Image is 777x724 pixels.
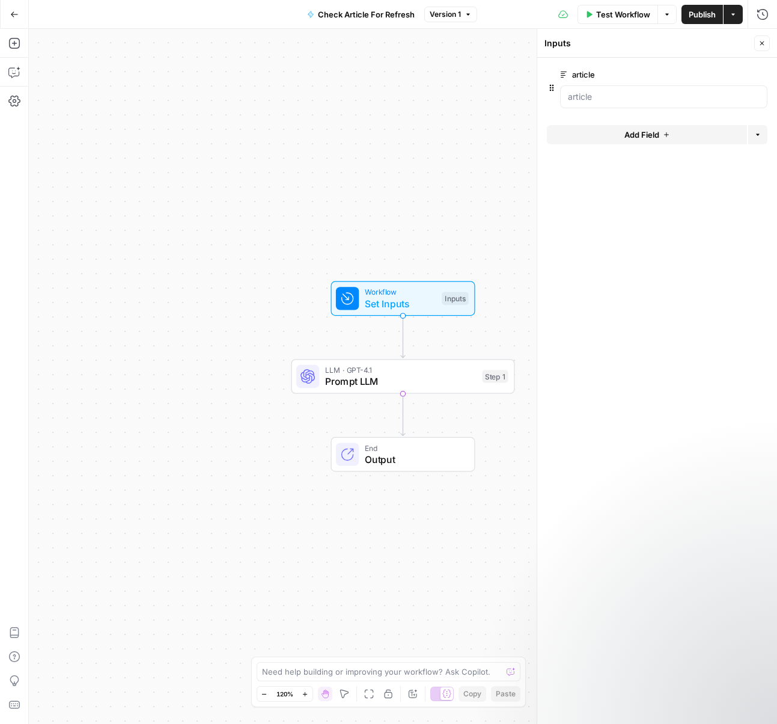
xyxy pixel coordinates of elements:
input: article [568,91,760,103]
div: Inputs [544,37,751,49]
span: 120% [276,689,293,699]
span: Test Workflow [596,8,650,20]
div: Step 1 [483,370,508,383]
div: LLM · GPT-4.1Prompt LLMStep 1 [291,359,515,394]
button: Version 1 [424,7,477,22]
span: Paste [496,689,516,699]
span: End [365,442,463,453]
button: Publish [681,5,723,24]
button: Test Workflow [577,5,657,24]
span: Workflow [365,286,436,298]
button: Paste [491,686,520,702]
div: EndOutput [291,437,515,472]
div: WorkflowSet InputsInputs [291,281,515,316]
g: Edge from step_1 to end [401,394,405,436]
button: Check Article For Refresh [300,5,422,24]
button: Add Field [547,125,747,144]
span: Set Inputs [365,296,436,311]
g: Edge from start to step_1 [401,316,405,358]
span: Publish [689,8,716,20]
label: article [560,69,699,81]
span: Version 1 [430,9,461,20]
span: Add Field [624,129,659,141]
span: Prompt LLM [325,374,477,388]
button: Copy [459,686,486,702]
span: Copy [463,689,481,699]
span: LLM · GPT-4.1 [325,364,477,376]
span: Check Article For Refresh [318,8,415,20]
span: Output [365,452,463,467]
div: Inputs [442,292,468,305]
